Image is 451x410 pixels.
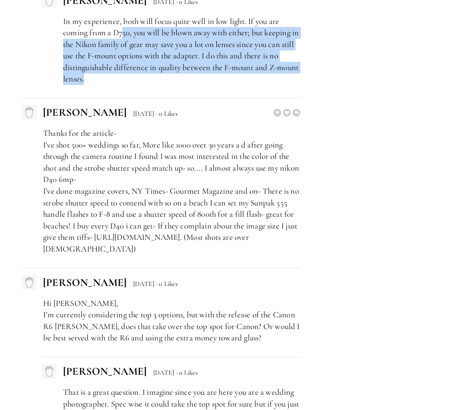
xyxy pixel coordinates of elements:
[293,109,300,117] span: Reply
[133,280,154,288] span: [DATE]
[156,110,178,118] span: · 0 Likes
[153,369,174,376] span: [DATE]
[63,16,300,85] p: In my experience, both will focus quite well in low light. If you are coming from a D750, you wil...
[43,298,300,344] p: Hi [PERSON_NAME], I’m currently considering the top 3 options, but with the release of the Canon ...
[43,276,127,289] span: [PERSON_NAME]
[43,106,127,119] span: [PERSON_NAME]
[156,280,178,288] span: · 0 Likes
[283,109,291,117] span: Like
[176,369,198,376] span: · 0 Likes
[43,128,300,255] p: Thanks for the article- I've shot 500+ weddings so far, More like 1000 over 30 years a d after go...
[133,110,154,118] span: [DATE]
[273,109,281,117] span: Report
[63,365,147,378] span: [PERSON_NAME]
